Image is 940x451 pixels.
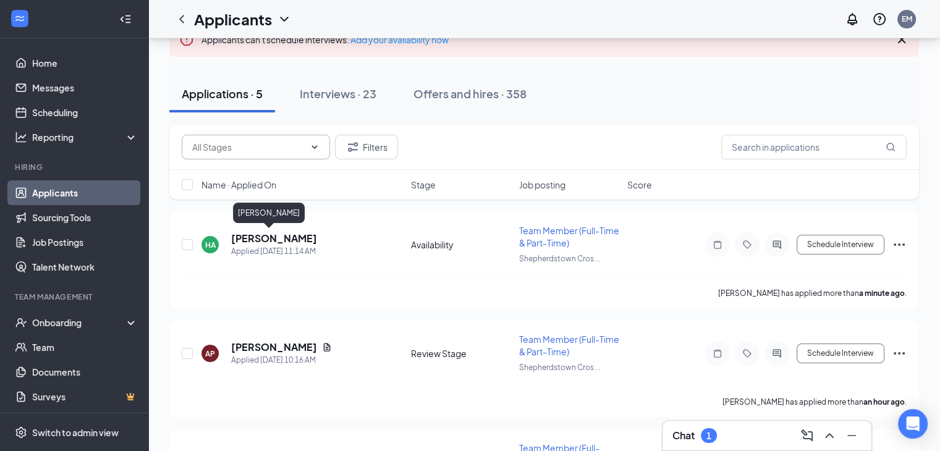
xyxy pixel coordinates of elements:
svg: Tag [740,348,755,358]
svg: ChevronUp [822,428,837,443]
div: Onboarding [32,316,127,329]
svg: UserCheck [15,316,27,329]
svg: Note [710,240,725,250]
span: Name · Applied On [201,179,276,191]
span: Shepherdstown Cros ... [519,363,601,372]
p: [PERSON_NAME] has applied more than . [722,397,907,407]
svg: Collapse [119,13,132,25]
a: Home [32,51,138,75]
svg: Analysis [15,131,27,143]
svg: ChevronLeft [174,12,189,27]
button: Schedule Interview [797,344,884,363]
div: Applied [DATE] 10:16 AM [231,354,332,366]
div: Applications · 5 [182,86,263,101]
svg: ChevronDown [277,12,292,27]
svg: QuestionInfo [872,12,887,27]
div: Open Intercom Messenger [898,409,928,439]
a: Team [32,335,138,360]
svg: Tag [740,240,755,250]
a: Add your availability now [350,34,449,45]
h5: [PERSON_NAME] [231,340,317,354]
input: Search in applications [721,135,907,159]
div: 1 [706,431,711,441]
svg: ChevronDown [310,142,320,152]
h5: [PERSON_NAME] [231,232,317,245]
b: a minute ago [859,289,905,298]
p: [PERSON_NAME] has applied more than . [718,288,907,298]
span: Shepherdstown Cros ... [519,254,601,263]
button: ChevronUp [819,426,839,445]
div: AP [205,348,215,359]
div: Switch to admin view [32,426,119,439]
div: Team Management [15,292,135,302]
svg: Cross [894,32,909,47]
span: Score [627,179,652,191]
svg: Document [322,342,332,352]
button: Minimize [842,426,862,445]
div: Review Stage [411,347,512,360]
a: Scheduling [32,100,138,125]
div: Interviews · 23 [300,86,376,101]
span: Applicants can't schedule interviews. [201,34,449,45]
div: Hiring [15,162,135,172]
a: Applicants [32,180,138,205]
svg: MagnifyingGlass [886,142,896,152]
svg: WorkstreamLogo [14,12,26,25]
svg: Settings [15,426,27,439]
a: Documents [32,360,138,384]
svg: Ellipses [892,237,907,252]
div: Reporting [32,131,138,143]
svg: ActiveChat [769,240,784,250]
div: Offers and hires · 358 [413,86,527,101]
div: HA [205,240,216,250]
b: an hour ago [863,397,905,407]
span: Team Member (Full-Time & Part-Time) [519,225,619,248]
h3: Chat [672,429,695,442]
svg: Notifications [845,12,860,27]
svg: Note [710,348,725,358]
a: Messages [32,75,138,100]
a: Talent Network [32,255,138,279]
div: Applied [DATE] 11:14 AM [231,245,317,258]
span: Job posting [519,179,565,191]
input: All Stages [192,140,305,154]
button: Filter Filters [335,135,398,159]
svg: Ellipses [892,346,907,361]
svg: ComposeMessage [800,428,815,443]
span: Team Member (Full-Time & Part-Time) [519,334,619,357]
a: Sourcing Tools [32,205,138,230]
svg: Minimize [844,428,859,443]
svg: Filter [345,140,360,154]
button: ComposeMessage [797,426,817,445]
a: SurveysCrown [32,384,138,409]
h1: Applicants [194,9,272,30]
a: Job Postings [32,230,138,255]
div: EM [902,14,912,24]
button: Schedule Interview [797,235,884,255]
div: Availability [411,238,512,251]
svg: Error [179,32,194,47]
svg: ActiveChat [769,348,784,358]
span: Stage [411,179,436,191]
div: [PERSON_NAME] [233,203,305,223]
